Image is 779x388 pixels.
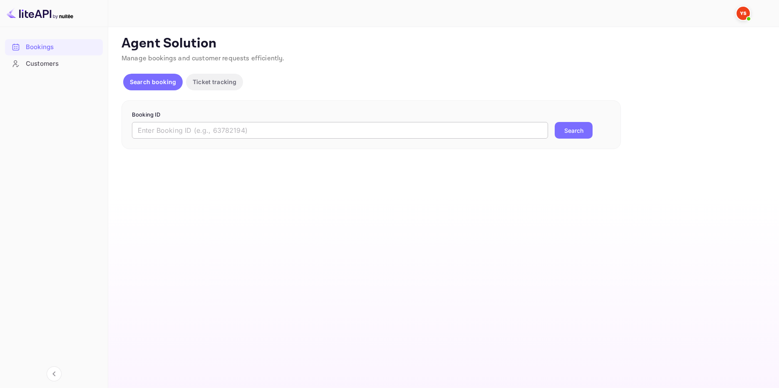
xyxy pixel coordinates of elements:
button: Search [555,122,593,139]
a: Customers [5,56,103,71]
div: Customers [5,56,103,72]
p: Ticket tracking [193,77,236,86]
span: Manage bookings and customer requests efficiently. [122,54,285,63]
img: Yandex Support [737,7,750,20]
p: Search booking [130,77,176,86]
p: Agent Solution [122,35,764,52]
div: Bookings [5,39,103,55]
div: Customers [26,59,99,69]
button: Collapse navigation [47,366,62,381]
a: Bookings [5,39,103,55]
p: Booking ID [132,111,610,119]
img: LiteAPI logo [7,7,73,20]
div: Bookings [26,42,99,52]
input: Enter Booking ID (e.g., 63782194) [132,122,548,139]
